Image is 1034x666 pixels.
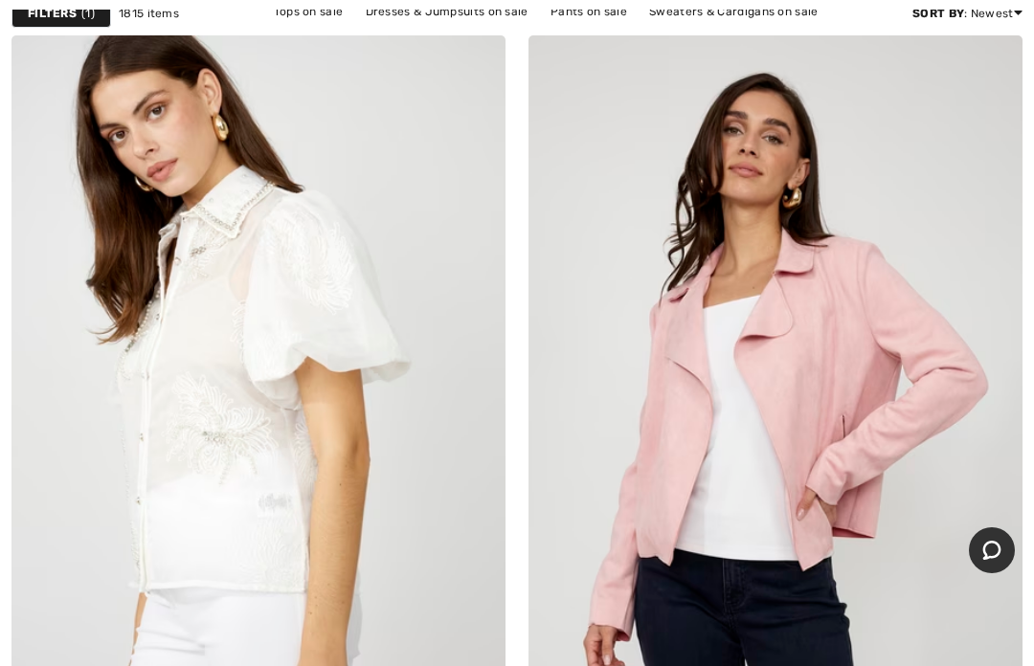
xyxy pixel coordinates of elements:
strong: Sort By [912,7,964,20]
div: : Newest [912,5,1023,22]
a: Outerwear on sale [618,24,741,49]
span: 1815 items [119,5,179,22]
strong: Filters [28,5,77,22]
a: Jackets & Blazers on sale [350,24,516,49]
a: Skirts on sale [519,24,614,49]
span: 1 [81,5,95,22]
iframe: Opens a widget where you can chat to one of our agents [969,527,1015,575]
